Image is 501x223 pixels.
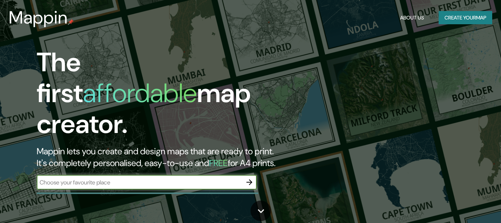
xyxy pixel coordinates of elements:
button: Create yourmap [439,11,492,25]
h2: Mappin lets you create and design maps that are ready to print. It's completely personalised, eas... [37,145,287,169]
img: mappin-pin [68,19,74,25]
input: Choose your favourite place [37,178,242,187]
h1: affordable [83,76,197,110]
button: About Us [397,11,427,25]
h5: FREE [209,157,228,169]
h1: The first map creator. [37,47,287,145]
h3: Mappin [9,7,68,28]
